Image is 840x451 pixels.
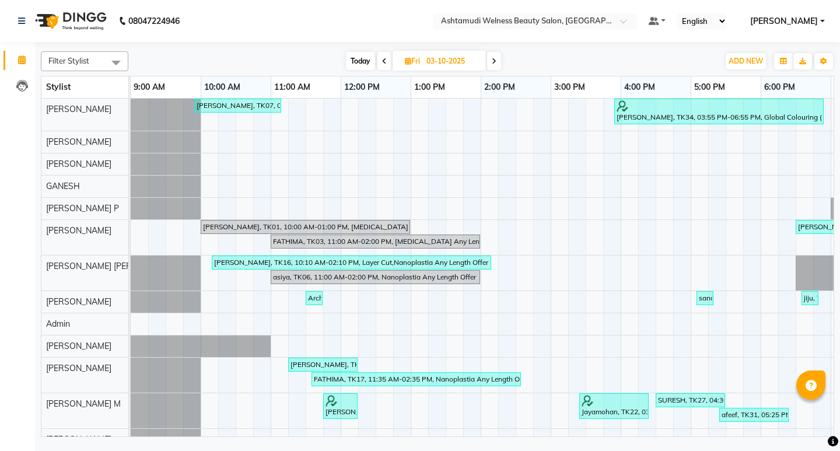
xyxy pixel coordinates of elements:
[46,398,121,409] span: [PERSON_NAME] M
[324,395,356,417] div: [PERSON_NAME], TK12, 11:45 AM-12:15 PM, [DEMOGRAPHIC_DATA] Normal Hair Cut
[30,5,110,37] img: logo
[48,56,89,65] span: Filter Stylist
[46,203,119,214] span: [PERSON_NAME] P
[46,225,111,236] span: [PERSON_NAME]
[289,359,356,370] div: [PERSON_NAME], TK11, 11:15 AM-12:15 PM, Layer Cut
[46,341,111,351] span: [PERSON_NAME]
[481,79,518,96] a: 2:00 PM
[691,79,728,96] a: 5:00 PM
[346,52,375,70] span: Today
[621,79,658,96] a: 4:00 PM
[791,404,828,439] iframe: chat widget
[128,5,180,37] b: 08047224946
[698,293,712,303] div: sandhya, TK25, 05:05 PM-05:20 PM, Eyebrows Threading
[46,319,70,329] span: Admin
[423,53,481,70] input: 2025-10-03
[307,293,321,303] div: Archa, TK10, 11:30 AM-11:45 AM, Eyebrows Threading
[46,181,80,191] span: GANESH
[46,159,111,169] span: [PERSON_NAME]
[657,395,724,405] div: SURESH, TK27, 04:30 PM-05:30 PM, [DEMOGRAPHIC_DATA] Normal Hair Cut,[DEMOGRAPHIC_DATA] [PERSON_NA...
[341,79,383,96] a: 12:00 PM
[46,363,111,373] span: [PERSON_NAME]
[720,410,787,420] div: afeef, TK31, 05:25 PM-06:25 PM, [DEMOGRAPHIC_DATA] Normal Hair Cut,[DEMOGRAPHIC_DATA] [PERSON_NAM...
[46,82,71,92] span: Stylist
[272,236,479,247] div: FATHIMA, TK03, 11:00 AM-02:00 PM, [MEDICAL_DATA] Any Length Offer
[551,79,588,96] a: 3:00 PM
[411,79,448,96] a: 1:00 PM
[46,261,179,271] span: [PERSON_NAME] [PERSON_NAME]
[803,293,817,303] div: jiju, TK33, 06:35 PM-06:50 PM, Eyebrows Threading
[580,395,647,417] div: Jayamohan, TK22, 03:25 PM-04:25 PM, [DEMOGRAPHIC_DATA] Normal Hair Cut,[DEMOGRAPHIC_DATA] Hot Oil...
[726,53,766,69] button: ADD NEW
[213,257,490,268] div: [PERSON_NAME], TK16, 10:10 AM-02:10 PM, Layer Cut,Nanoplastia Any Length Offer
[761,79,798,96] a: 6:00 PM
[272,272,479,282] div: asiya, TK06, 11:00 AM-02:00 PM, Nanoplastia Any Length Offer
[271,79,313,96] a: 11:00 AM
[750,15,818,27] span: [PERSON_NAME]
[195,100,280,111] div: [PERSON_NAME], TK07, 09:55 AM-11:10 AM, Eyebrows Threading,Layer Cut
[46,296,111,307] span: [PERSON_NAME]
[402,57,423,65] span: Fri
[729,57,763,65] span: ADD NEW
[201,79,243,96] a: 10:00 AM
[797,222,840,232] div: [PERSON_NAME], TK35, 06:30 PM-07:10 PM, Make up
[131,79,168,96] a: 9:00 AM
[202,222,409,232] div: [PERSON_NAME], TK01, 10:00 AM-01:00 PM, [MEDICAL_DATA] Any Length Offer
[615,100,822,123] div: [PERSON_NAME], TK34, 03:55 PM-06:55 PM, Global Colouring ([MEDICAL_DATA] Free),Highlighting (Per ...
[46,137,111,147] span: [PERSON_NAME]
[46,434,111,445] span: [PERSON_NAME]
[46,104,111,114] span: [PERSON_NAME]
[313,374,520,384] div: FATHIMA, TK17, 11:35 AM-02:35 PM, Nanoplastia Any Length Offer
